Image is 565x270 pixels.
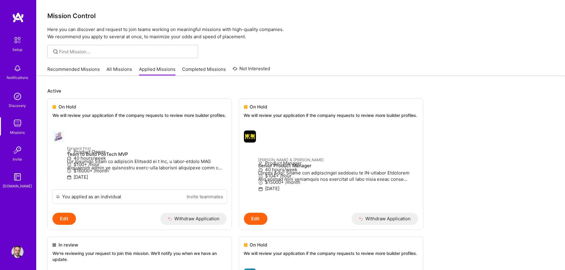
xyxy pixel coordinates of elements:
p: [DATE] [67,174,227,180]
input: Find Mission... [59,49,194,55]
span: On Hold [58,104,76,110]
i: icon SearchGrey [52,48,59,55]
a: All Missions [107,66,132,76]
div: Setup [13,46,23,53]
div: Notifications [7,74,28,81]
p: We're reviewing your request to join this mission. We'll notify you when we have an update. [52,250,227,262]
img: Forward First company logo [52,130,65,143]
p: Here you can discover and request to join teams working on meaningful missions with high-quality ... [47,26,554,40]
p: $15000+ /month [258,179,418,185]
p: We will review your application if the company requests to review more builder profiles. [244,250,418,256]
i: icon Applicant [258,162,263,166]
span: On Hold [250,104,267,110]
i: icon MoneyGray [67,162,71,167]
a: Recommended Missions [47,66,100,76]
i: icon Calendar [258,187,263,191]
div: [DOMAIN_NAME] [3,183,32,189]
p: We will review your application if the company requests to review more builder profiles. [52,112,227,118]
a: User Avatar [10,246,25,258]
p: Product Owner [67,149,227,155]
i: icon MoneyGray [258,174,263,179]
a: Invite teammates [187,193,223,200]
a: Morgan & Morgan company logo[PERSON_NAME] & [PERSON_NAME]Senior Product ManagerLoremi &dol; Sitam... [239,126,423,213]
img: guide book [11,171,24,183]
button: Withdraw Application [160,213,227,225]
i: icon Calendar [67,175,71,180]
img: Invite [11,144,24,156]
img: teamwork [11,117,24,129]
div: Invite [13,156,22,162]
img: User Avatar [11,246,24,258]
span: In review [58,242,78,248]
a: Applied Missions [139,66,175,76]
i: icon Clock [67,156,71,161]
img: bell [11,62,24,74]
div: Missions [10,129,25,136]
p: [DATE] [258,185,418,192]
span: On Hold [250,242,267,248]
h3: Mission Control [47,12,554,20]
p: $104+ /hour [258,173,418,179]
a: Not Interested [233,65,270,76]
p: $100+ /hour [67,161,227,168]
p: 40 hours/week [258,166,418,173]
img: discovery [11,90,24,102]
i: icon Clock [258,168,263,172]
button: Edit [244,213,267,225]
button: Edit [52,213,76,225]
a: Forward First company logoForward FirstTeam to Build PoliTech MVPLor Ipsumdo Sitam co adipiscin E... [48,126,232,190]
i: icon MoneyGray [67,169,71,173]
img: logo [12,12,24,23]
i: icon MoneyGray [258,181,263,185]
img: Morgan & Morgan company logo [244,130,256,143]
p: We will review your application if the company requests to review more builder profiles. [244,112,418,118]
div: You applied as an individual [62,193,121,200]
p: Active [47,88,554,94]
div: Discovery [9,102,26,109]
button: Withdraw Application [352,213,418,225]
p: 40 hours/week [67,155,227,161]
img: setup [11,34,24,46]
p: $16000+ /month [67,168,227,174]
a: Completed Missions [182,66,226,76]
p: Product Manager [258,160,418,166]
i: icon Applicant [67,150,71,154]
